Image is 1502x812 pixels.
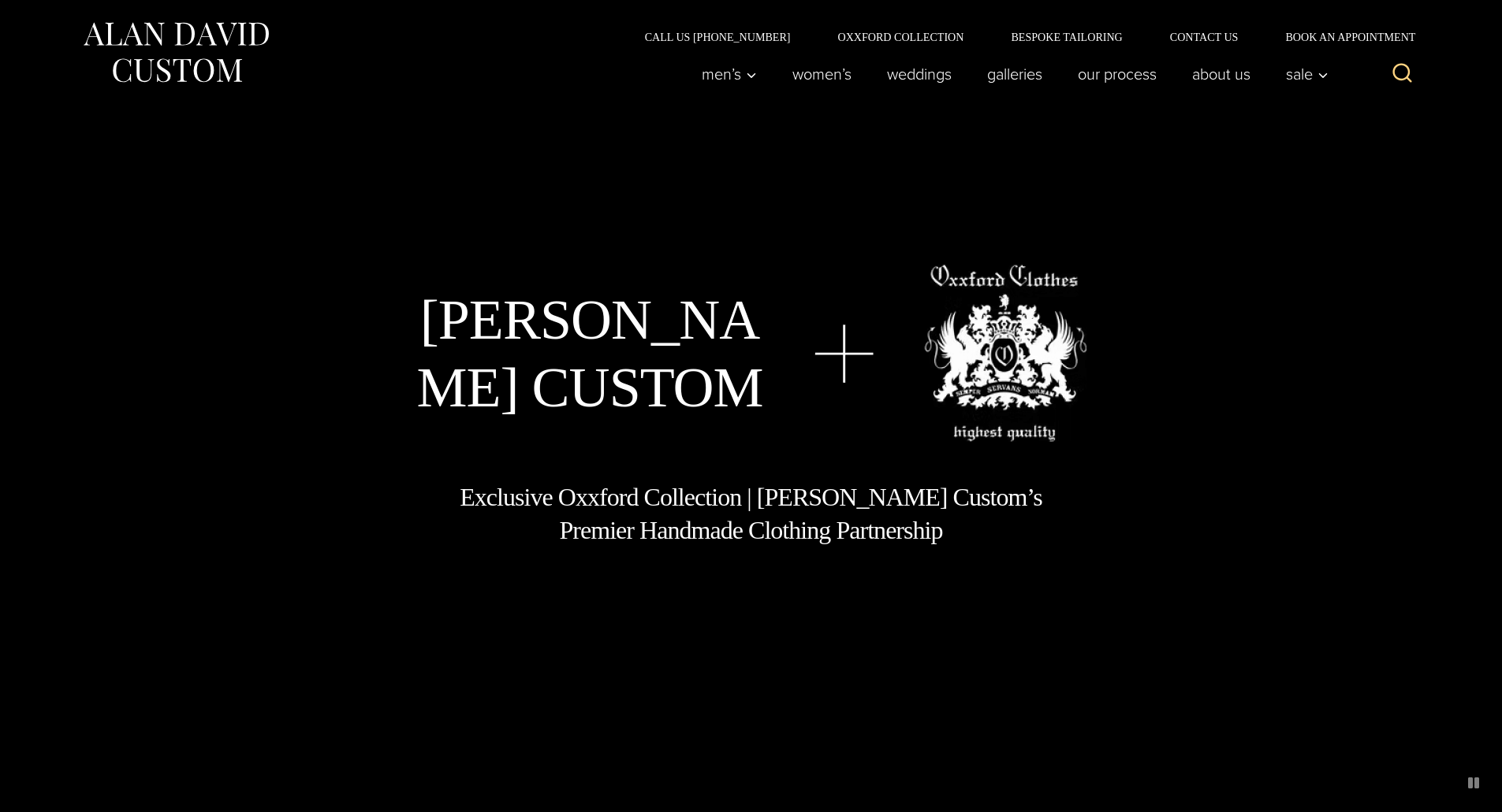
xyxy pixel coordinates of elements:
button: pause animated background image [1461,770,1486,795]
a: Galleries [969,58,1060,90]
nav: Primary Navigation [684,58,1336,90]
a: About Us [1174,58,1268,90]
a: Oxxford Collection [814,32,987,43]
a: Book an Appointment [1262,32,1421,43]
a: Women’s [774,58,869,90]
img: Alan David Custom [81,17,270,87]
h1: Exclusive Oxxford Collection | [PERSON_NAME] Custom’s Premier Handmade Clothing Partnership [459,481,1044,547]
button: View Search Form [1384,55,1422,93]
h1: [PERSON_NAME] Custom [416,286,764,422]
a: Contact Us [1146,32,1262,43]
a: Our Process [1060,58,1174,90]
img: oxxford clothes, highest quality [924,265,1086,442]
span: Sale [1286,66,1329,82]
nav: Secondary Navigation [621,32,1422,43]
a: Call Us [PHONE_NUMBER] [621,32,814,43]
a: Bespoke Tailoring [987,32,1146,43]
span: Men’s [702,66,757,82]
a: weddings [869,58,969,90]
